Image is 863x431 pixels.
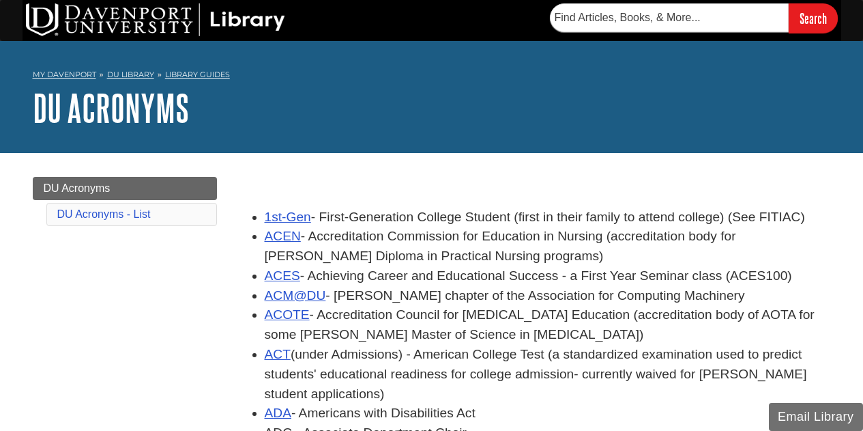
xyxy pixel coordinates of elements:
a: ACM@DU [265,288,326,303]
a: ACES [265,268,300,283]
a: My Davenport [33,69,96,81]
img: DU Library [26,3,285,36]
a: DU Acronyms - List [57,208,151,220]
nav: breadcrumb [33,66,831,87]
h1: DU Acronyms [33,87,831,128]
li: - Accreditation Council for [MEDICAL_DATA] Education (accreditation body of AOTA for some [PERSON... [265,305,831,345]
a: DU Acronyms [33,177,217,200]
li: - Americans with Disabilities Act [265,404,831,423]
span: DU Acronyms [44,182,111,194]
li: - Accreditation Commission for Education in Nursing (accreditation body for [PERSON_NAME] Diploma... [265,227,831,266]
input: Search [789,3,838,33]
a: ACOTE [265,307,310,322]
a: Library Guides [165,70,230,79]
button: Email Library [769,403,863,431]
li: - [PERSON_NAME] chapter of the Association for Computing Machinery [265,286,831,306]
a: ADA [265,406,291,420]
li: (under Admissions) - American College Test (a standardized examination used to predict students' ... [265,345,831,404]
form: Searches DU Library's articles, books, and more [550,3,838,33]
li: - First-Generation College Student (first in their family to attend college) (See FITIAC) [265,208,831,227]
a: ACT [265,347,291,361]
div: Guide Pages [33,177,217,229]
a: ACEN [265,229,301,243]
li: - Achieving Career and Educational Success - a First Year Seminar class (ACES100) [265,266,831,286]
input: Find Articles, Books, & More... [550,3,789,32]
a: 1st-Gen [265,210,311,224]
a: DU Library [107,70,154,79]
